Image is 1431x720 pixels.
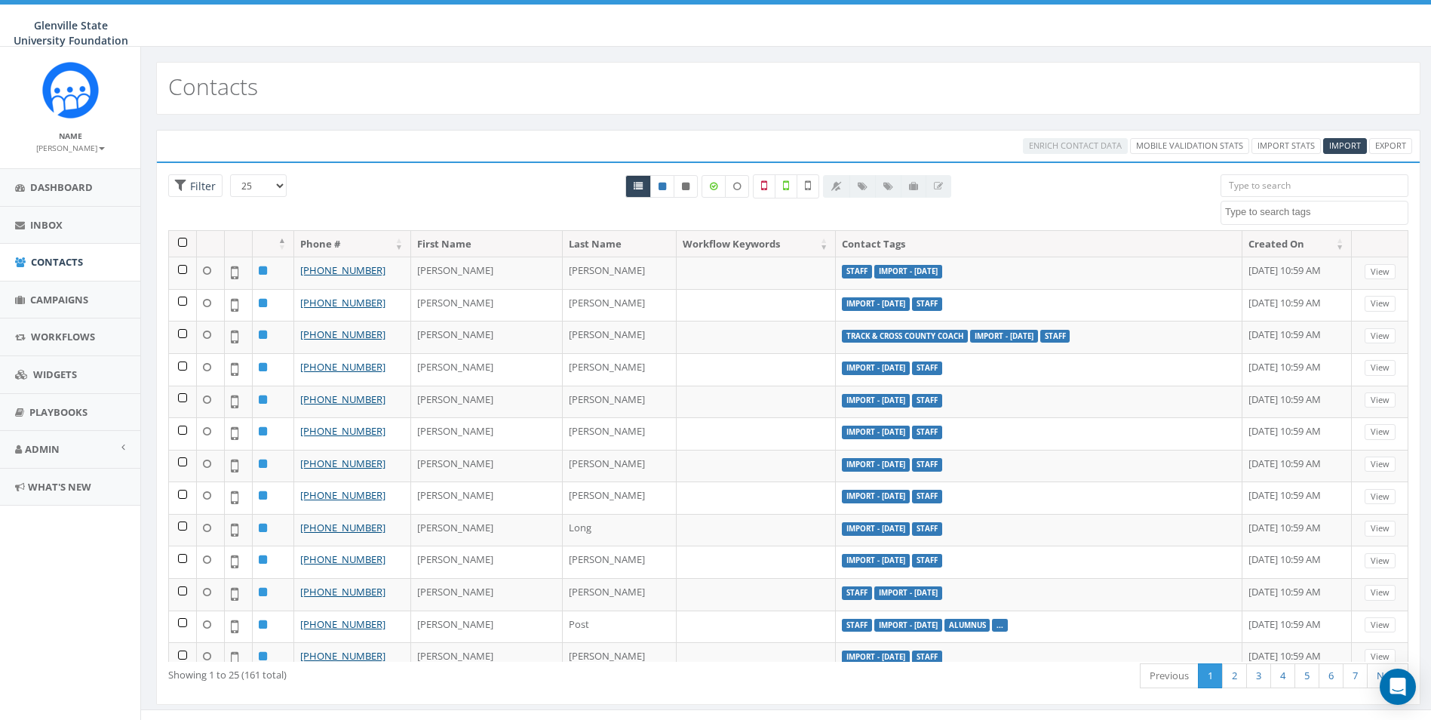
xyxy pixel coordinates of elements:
[411,514,563,546] td: [PERSON_NAME]
[563,642,677,675] td: [PERSON_NAME]
[1323,138,1367,154] a: Import
[625,175,651,198] a: All contacts
[912,458,942,472] label: Staff
[1251,138,1321,154] a: Import Stats
[42,62,99,118] img: Rally_Corp_Icon.png
[411,417,563,450] td: [PERSON_NAME]
[1365,424,1396,440] a: View
[1225,205,1408,219] textarea: Search
[842,297,910,311] label: Import - [DATE]
[1329,140,1361,151] span: CSV files only
[186,179,216,193] span: Filter
[842,651,910,664] label: Import - [DATE]
[1242,482,1352,514] td: [DATE] 10:59 AM
[411,611,563,643] td: [PERSON_NAME]
[1270,663,1295,688] a: 4
[411,289,563,322] td: [PERSON_NAME]
[411,353,563,386] td: [PERSON_NAME]
[1242,353,1352,386] td: [DATE] 10:59 AM
[1365,457,1396,472] a: View
[294,231,411,257] th: Phone #: activate to sort column ascending
[563,611,677,643] td: Post
[300,521,385,534] a: [PHONE_NUMBER]
[563,353,677,386] td: [PERSON_NAME]
[1242,257,1352,289] td: [DATE] 10:59 AM
[702,175,726,198] label: Data Enriched
[36,140,105,154] a: [PERSON_NAME]
[1365,360,1396,376] a: View
[996,620,1003,630] a: ...
[168,662,672,682] div: Showing 1 to 25 (161 total)
[912,297,942,311] label: Staff
[775,174,797,198] label: Validated
[944,619,990,632] label: Alumnus
[563,417,677,450] td: [PERSON_NAME]
[1329,140,1361,151] span: Import
[1198,663,1223,688] a: 1
[912,522,942,536] label: Staff
[300,649,385,663] a: [PHONE_NUMBER]
[1369,138,1412,154] a: Export
[842,458,910,472] label: Import - [DATE]
[300,552,385,566] a: [PHONE_NUMBER]
[842,330,968,343] label: Track & Cross County Coach
[1221,174,1408,197] input: Type to search
[411,482,563,514] td: [PERSON_NAME]
[1242,450,1352,482] td: [DATE] 10:59 AM
[1343,663,1368,688] a: 7
[563,386,677,418] td: [PERSON_NAME]
[1242,289,1352,322] td: [DATE] 10:59 AM
[563,289,677,322] td: [PERSON_NAME]
[300,617,385,631] a: [PHONE_NUMBER]
[563,514,677,546] td: Long
[563,482,677,514] td: [PERSON_NAME]
[563,321,677,353] td: [PERSON_NAME]
[563,546,677,578] td: [PERSON_NAME]
[1365,617,1396,633] a: View
[842,554,910,568] label: Import - [DATE]
[30,218,63,232] span: Inbox
[1365,264,1396,280] a: View
[874,619,942,632] label: Import - [DATE]
[1222,663,1247,688] a: 2
[1319,663,1343,688] a: 6
[842,619,872,632] label: Staff
[411,450,563,482] td: [PERSON_NAME]
[300,424,385,438] a: [PHONE_NUMBER]
[33,368,77,381] span: Widgets
[411,386,563,418] td: [PERSON_NAME]
[1294,663,1319,688] a: 5
[563,578,677,611] td: [PERSON_NAME]
[650,175,674,198] a: Active
[300,360,385,374] a: [PHONE_NUMBER]
[1242,231,1352,257] th: Created On: activate to sort column ascending
[411,231,563,257] th: First Name
[563,450,677,482] td: [PERSON_NAME]
[1246,663,1271,688] a: 3
[842,522,910,536] label: Import - [DATE]
[842,426,910,439] label: Import - [DATE]
[842,265,872,278] label: Staff
[411,546,563,578] td: [PERSON_NAME]
[842,490,910,503] label: Import - [DATE]
[300,296,385,309] a: [PHONE_NUMBER]
[912,554,942,568] label: Staff
[1242,578,1352,611] td: [DATE] 10:59 AM
[25,442,60,456] span: Admin
[300,392,385,406] a: [PHONE_NUMBER]
[29,405,88,419] span: Playbooks
[912,651,942,664] label: Staff
[682,182,689,191] i: This phone number is unsubscribed and has opted-out of all texts.
[1242,611,1352,643] td: [DATE] 10:59 AM
[28,480,91,494] span: What's New
[1380,669,1416,705] div: Open Intercom Messenger
[31,330,95,343] span: Workflows
[1365,585,1396,601] a: View
[1242,386,1352,418] td: [DATE] 10:59 AM
[874,586,942,600] label: Import - [DATE]
[563,231,677,257] th: Last Name
[168,174,223,198] span: Advance Filter
[300,328,385,341] a: [PHONE_NUMBER]
[836,231,1242,257] th: Contact Tags
[1242,546,1352,578] td: [DATE] 10:59 AM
